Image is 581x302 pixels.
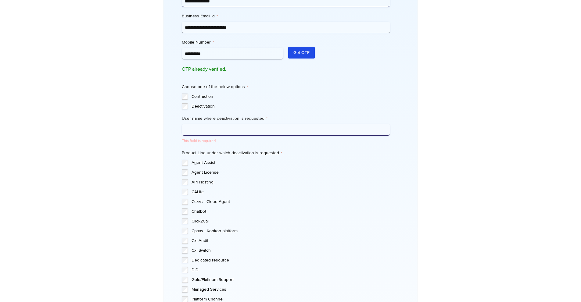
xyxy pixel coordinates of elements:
label: Deactivation [192,103,390,109]
legend: Choose one of the below options [182,84,248,90]
label: Mobile Number [182,39,284,45]
label: API Hosting [192,179,390,185]
label: Dedicated resource [192,257,390,263]
label: User name where deactivation is requested [182,115,390,122]
label: Cpaas - Kookoo platform [192,228,390,234]
label: DID [192,267,390,273]
label: Agent Assist [192,160,390,166]
button: Get OTP [288,47,315,59]
p: OTP already verified. [182,66,284,73]
label: Cxi Audit [192,238,390,244]
label: Gold/Platinum Support [192,277,390,283]
label: Agent License [192,169,390,176]
label: Ccaas - Cloud Agent [192,199,390,205]
label: Click2Call [192,218,390,224]
legend: Product Line under which deactivation is requested [182,150,282,156]
label: Chatbot [192,208,390,215]
label: Business Email id [182,13,390,19]
label: Contraction [192,94,390,100]
label: Managed Services [192,286,390,293]
label: CALite [192,189,390,195]
div: This field is required. [182,138,390,144]
label: Cxi Switch [192,247,390,254]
